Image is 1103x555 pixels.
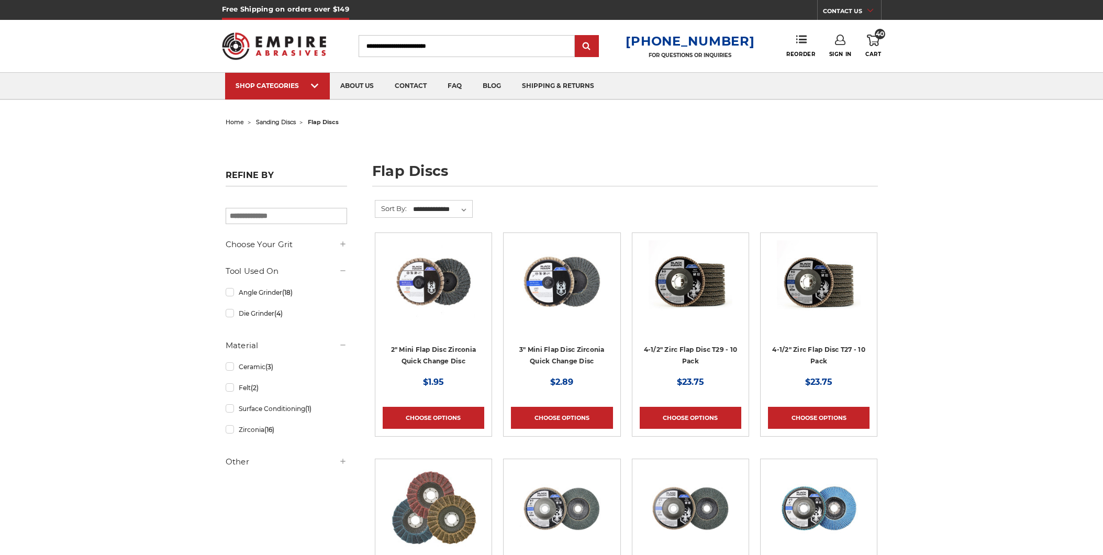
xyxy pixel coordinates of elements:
a: 3" Mini Flap Disc Zirconia Quick Change Disc [519,346,605,365]
img: Coarse 36 grit BHA Zirconia flap disc, 6-inch, flat T27 for aggressive material removal [649,467,732,550]
div: SHOP CATEGORIES [236,82,319,90]
img: 4.5" Black Hawk Zirconia Flap Disc 10 Pack [649,240,732,324]
a: CONTACT US [823,5,881,20]
span: Sign In [829,51,852,58]
span: flap discs [308,118,339,126]
span: (18) [282,288,293,296]
p: FOR QUESTIONS OR INQUIRIES [626,52,754,59]
span: (4) [274,309,283,317]
a: blog [472,73,511,99]
a: Felt [226,379,347,397]
img: Scotch brite flap discs [391,467,476,550]
span: $1.95 [423,377,444,387]
span: Cart [865,51,881,58]
span: (1) [305,405,311,413]
select: Sort By: [411,202,472,217]
a: contact [384,73,437,99]
img: Black Hawk 6 inch T29 coarse flap discs, 36 grit for efficient material removal [520,467,604,550]
a: sanding discs [256,118,296,126]
a: Choose Options [511,407,612,429]
a: Choose Options [768,407,870,429]
a: shipping & returns [511,73,605,99]
a: BHA 3" Quick Change 60 Grit Flap Disc for Fine Grinding and Finishing [511,240,612,342]
a: Angle Grinder [226,283,347,302]
span: (2) [251,384,259,392]
a: faq [437,73,472,99]
img: BHA 3" Quick Change 60 Grit Flap Disc for Fine Grinding and Finishing [520,240,604,324]
a: 2" Mini Flap Disc Zirconia Quick Change Disc [391,346,476,365]
a: Surface Conditioning [226,399,347,418]
span: $23.75 [677,377,704,387]
a: 4-1/2" Zirc Flap Disc T27 - 10 Pack [772,346,865,365]
a: 4-1/2" Zirc Flap Disc T29 - 10 Pack [644,346,738,365]
h5: Choose Your Grit [226,238,347,251]
a: Zirconia [226,420,347,439]
h1: flap discs [372,164,878,186]
h5: Tool Used On [226,265,347,277]
a: Choose Options [383,407,484,429]
a: [PHONE_NUMBER] [626,34,754,49]
h5: Refine by [226,170,347,186]
span: (3) [265,363,273,371]
a: Choose Options [640,407,741,429]
span: $2.89 [550,377,573,387]
a: Black Hawk 4-1/2" x 7/8" Flap Disc Type 27 - 10 Pack [768,240,870,342]
a: home [226,118,244,126]
a: Black Hawk Abrasives 2-inch Zirconia Flap Disc with 60 Grit Zirconia for Smooth Finishing [383,240,484,342]
span: Reorder [786,51,815,58]
input: Submit [576,36,597,57]
a: Reorder [786,35,815,57]
img: Empire Abrasives [222,26,327,66]
img: Black Hawk 4-1/2" x 7/8" Flap Disc Type 27 - 10 Pack [777,240,861,324]
h5: Other [226,456,347,468]
a: Die Grinder [226,304,347,323]
span: (16) [264,426,274,434]
label: Sort By: [375,201,407,216]
span: $23.75 [805,377,832,387]
span: 40 [875,29,885,39]
h5: Material [226,339,347,352]
img: 4-inch BHA Zirconia flap disc with 40 grit designed for aggressive metal sanding and grinding [777,467,861,550]
a: Ceramic [226,358,347,376]
a: 4.5" Black Hawk Zirconia Flap Disc 10 Pack [640,240,741,342]
a: 40 Cart [865,35,881,58]
img: Black Hawk Abrasives 2-inch Zirconia Flap Disc with 60 Grit Zirconia for Smooth Finishing [392,240,475,324]
a: about us [330,73,384,99]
